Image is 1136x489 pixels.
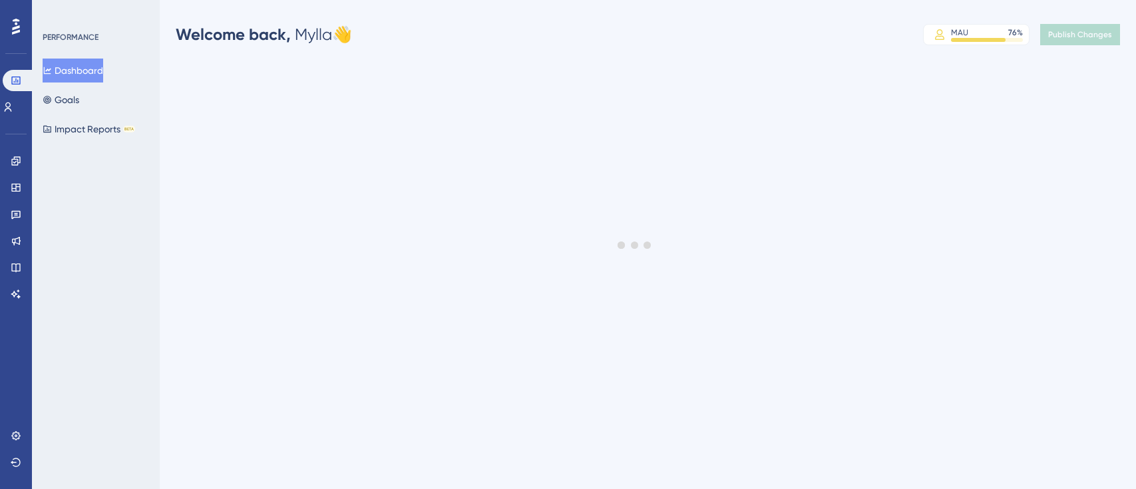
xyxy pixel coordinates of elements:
div: BETA [123,126,135,132]
button: Publish Changes [1040,24,1120,45]
div: 76 % [1008,27,1023,38]
button: Goals [43,88,79,112]
div: MAU [951,27,968,38]
span: Welcome back, [176,25,291,44]
div: Mylla 👋 [176,24,352,45]
button: Impact ReportsBETA [43,117,135,141]
div: PERFORMANCE [43,32,98,43]
button: Dashboard [43,59,103,82]
span: Publish Changes [1048,29,1112,40]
